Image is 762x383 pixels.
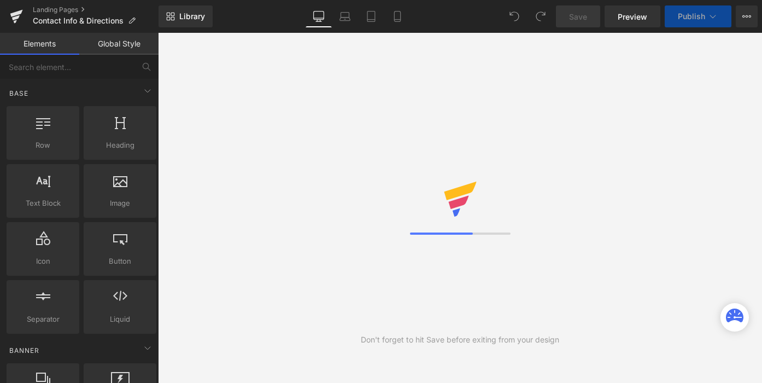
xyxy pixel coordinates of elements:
[736,5,758,27] button: More
[10,198,76,209] span: Text Block
[33,16,124,25] span: Contact Info & Directions
[8,345,40,356] span: Banner
[665,5,731,27] button: Publish
[10,314,76,325] span: Separator
[503,5,525,27] button: Undo
[87,256,153,267] span: Button
[33,5,159,14] a: Landing Pages
[605,5,660,27] a: Preview
[678,12,705,21] span: Publish
[8,88,30,98] span: Base
[87,314,153,325] span: Liquid
[87,140,153,151] span: Heading
[179,11,205,21] span: Library
[10,256,76,267] span: Icon
[384,5,411,27] a: Mobile
[569,11,587,22] span: Save
[358,5,384,27] a: Tablet
[159,5,213,27] a: New Library
[87,198,153,209] span: Image
[332,5,358,27] a: Laptop
[618,11,647,22] span: Preview
[306,5,332,27] a: Desktop
[361,334,559,346] div: Don't forget to hit Save before exiting from your design
[10,140,76,151] span: Row
[530,5,552,27] button: Redo
[79,33,159,55] a: Global Style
